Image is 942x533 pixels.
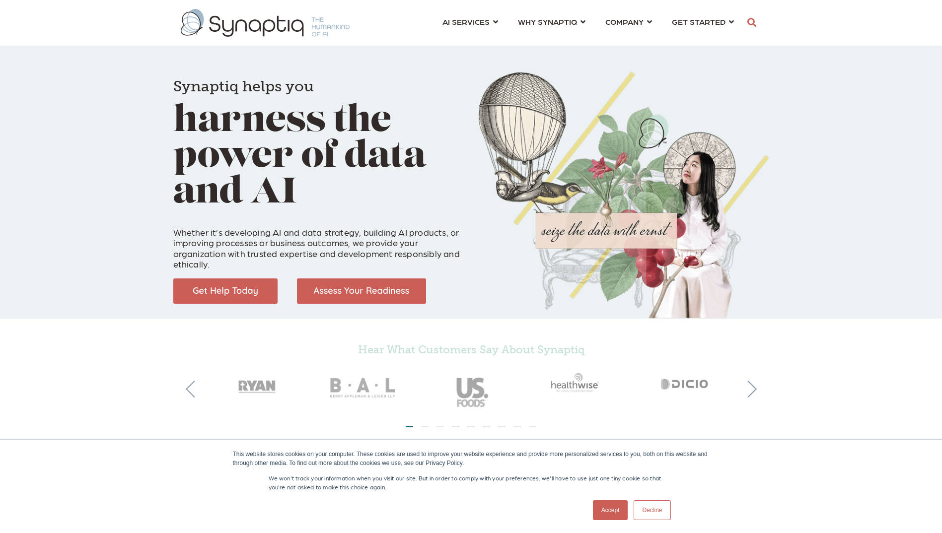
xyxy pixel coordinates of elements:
li: Page dot 2 [421,426,429,427]
span: GET STARTED [672,15,725,28]
li: Page dot 5 [467,426,475,427]
div: This website stores cookies on your computer. These cookies are used to improve your website expe... [233,450,710,467]
img: Assess Your Readiness [297,278,426,304]
li: Page dot 3 [436,426,444,427]
img: Healthwise_gray50 [525,361,632,404]
li: Page dot 1 [406,426,413,427]
button: Previous [186,381,203,398]
img: Collage of girl, balloon, bird, and butterfly, with seize the data with ernst text [479,71,769,319]
img: Dicio [632,361,739,404]
li: Page dot 7 [498,426,506,427]
a: GET STARTED [672,12,734,31]
p: Whether it’s developing AI and data strategy, building AI products, or improving processes or bus... [173,216,464,269]
img: USFoods_gray50 [418,361,525,416]
a: COMPANY [605,12,652,31]
button: Next [740,381,757,398]
li: Page dot 6 [483,426,490,427]
a: Accept [593,500,628,520]
a: AI SERVICES [442,12,498,31]
span: AI SERVICES [442,15,490,28]
img: RyanCompanies_gray50_2 [203,361,310,404]
p: We won't track your information when you visit our site. But in order to comply with your prefere... [269,473,674,491]
img: synaptiq logo-1 [181,9,350,37]
li: Page dot 4 [452,426,459,427]
nav: menu [433,5,744,41]
a: WHY SYNAPTIQ [518,12,585,31]
span: WHY SYNAPTIQ [518,15,577,28]
li: Page dot 9 [529,426,536,427]
h5: Hear What Customers Say About Synaptiq [203,343,739,356]
span: Synaptiq helps you [173,77,314,95]
span: COMPANY [605,15,644,28]
img: BAL_gray50 [310,361,418,416]
a: Decline [634,500,670,520]
li: Page dot 8 [513,426,521,427]
img: Get Help Today [173,278,278,304]
h1: harness the power of data and AI [173,65,464,211]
